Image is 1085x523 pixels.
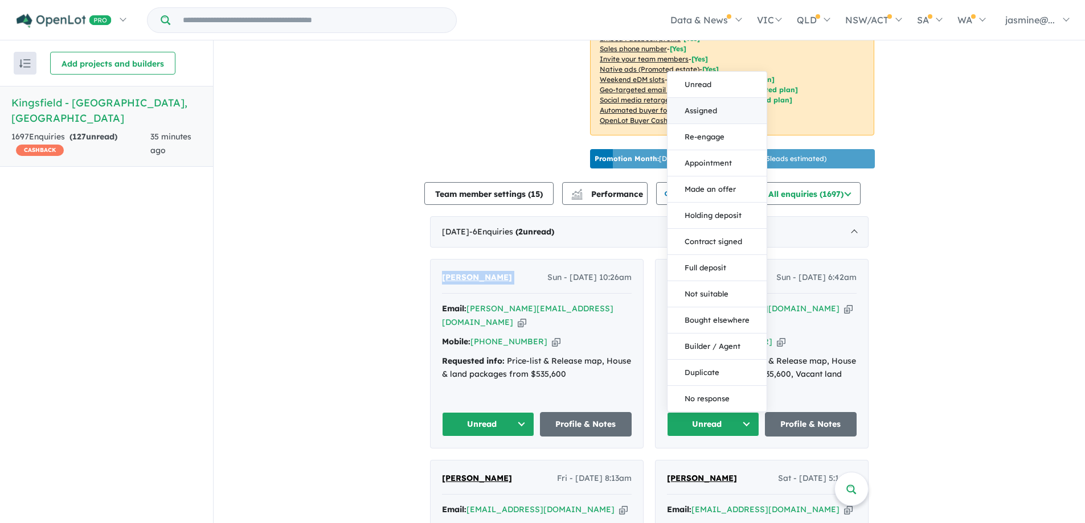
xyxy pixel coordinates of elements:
span: [ Yes ] [670,44,686,53]
u: Weekend eDM slots [600,75,665,84]
span: 127 [72,131,86,142]
img: download icon [665,189,676,200]
span: jasmine@... [1005,14,1055,26]
button: Duplicate [668,360,767,386]
b: Promotion Month: [595,154,659,163]
button: Performance [562,182,648,205]
img: bar-chart.svg [571,192,583,200]
span: 35 minutes ago [150,131,191,155]
span: [ Yes ] [683,34,700,43]
a: [EMAIL_ADDRESS][DOMAIN_NAME] [691,504,840,514]
button: Made an offer [668,176,767,203]
span: 15 [531,189,540,199]
button: Not suitable [668,281,767,307]
div: Unread [667,71,767,412]
button: Holding deposit [668,203,767,229]
div: [DATE] [430,216,869,248]
button: Copy [619,504,628,516]
u: Automated buyer follow-up [600,106,691,114]
button: Team member settings (15) [424,182,554,205]
strong: ( unread) [515,227,554,237]
img: Openlot PRO Logo White [17,14,112,28]
strong: Requested info: [442,356,505,366]
u: Geo-targeted email & SMS [600,85,688,94]
div: Price-list & Release map, House & land packages from $535,600 [442,355,632,382]
button: Unread [667,412,759,436]
a: [EMAIL_ADDRESS][DOMAIN_NAME] [466,504,615,514]
span: Sun - [DATE] 10:26am [547,271,632,285]
a: [PHONE_NUMBER] [470,336,547,347]
strong: Email: [442,504,466,514]
span: - 6 Enquir ies [469,227,554,237]
span: [Yes] [702,65,719,73]
u: Sales phone number [600,44,667,53]
a: [PERSON_NAME][EMAIL_ADDRESS][DOMAIN_NAME] [442,303,613,327]
button: Copy [844,303,853,315]
strong: Email: [442,303,466,314]
span: [PERSON_NAME] [667,473,737,483]
span: [ Yes ] [691,55,708,63]
u: Native ads (Promoted estate) [600,65,699,73]
button: No response [668,386,767,411]
img: sort.svg [19,59,31,68]
button: Unread [442,412,534,436]
span: [PERSON_NAME] [442,473,512,483]
span: [PERSON_NAME] [442,272,512,282]
span: 2 [518,227,523,237]
button: Copy [777,336,785,348]
a: [PERSON_NAME] [442,472,512,485]
span: Sun - [DATE] 6:42am [776,271,857,285]
input: Try estate name, suburb, builder or developer [173,8,454,32]
button: Assigned [668,98,767,124]
button: Add projects and builders [50,52,175,75]
button: Copy [518,316,526,328]
strong: Email: [667,504,691,514]
button: All enquiries (1697) [758,182,861,205]
button: Appointment [668,150,767,176]
button: Copy [552,336,560,348]
u: Embed Facebook profile [600,34,681,43]
button: Builder / Agent [668,333,767,360]
strong: ( unread) [69,131,117,142]
img: line-chart.svg [572,189,582,195]
a: Profile & Notes [765,412,857,436]
strong: Mobile: [442,336,470,347]
button: Contract signed [668,229,767,255]
button: CSV download [656,182,748,205]
u: Social media retargeting [600,96,682,104]
a: Profile & Notes [540,412,632,436]
u: Invite your team members [600,55,689,63]
span: Performance [573,189,643,199]
button: Full deposit [668,255,767,281]
button: Re-engage [668,124,767,150]
h5: Kingsfield - [GEOGRAPHIC_DATA] , [GEOGRAPHIC_DATA] [11,95,202,126]
a: [PERSON_NAME] [442,271,512,285]
u: OpenLot Buyer Cashback [600,116,684,125]
a: [PERSON_NAME] [667,472,737,485]
span: Sat - [DATE] 5:14pm [778,472,857,485]
span: CASHBACK [16,145,64,156]
button: Copy [844,504,853,516]
button: Unread [668,72,767,98]
p: [DATE] - [DATE] - ( 25 leads estimated) [595,154,826,164]
button: Bought elsewhere [668,307,767,333]
div: 1697 Enquir ies [11,130,150,158]
span: Fri - [DATE] 8:13am [557,472,632,485]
